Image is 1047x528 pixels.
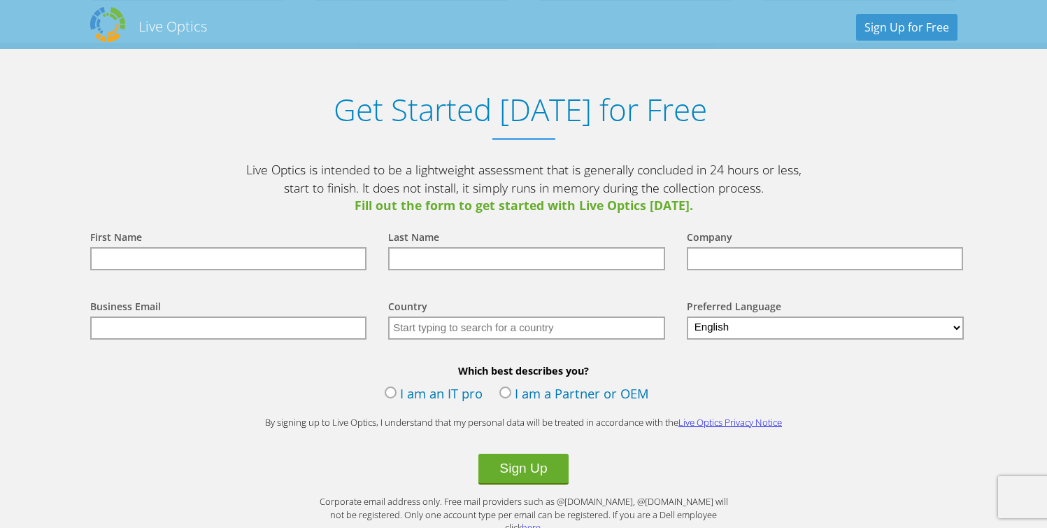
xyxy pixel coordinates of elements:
[388,300,427,317] label: Country
[388,230,439,247] label: Last Name
[244,161,804,215] p: Live Optics is intended to be a lightweight assessment that is generally concluded in 24 hours or...
[90,300,161,317] label: Business Email
[856,14,957,41] a: Sign Up for Free
[388,317,665,340] input: Start typing to search for a country
[90,230,142,247] label: First Name
[687,300,781,317] label: Preferred Language
[138,17,207,36] h2: Live Optics
[76,92,964,127] h1: Get Started [DATE] for Free
[385,384,483,405] label: I am an IT pro
[244,416,804,429] p: By signing up to Live Optics, I understand that my personal data will be treated in accordance wi...
[687,230,732,247] label: Company
[90,7,125,42] img: Dell Dpack
[244,197,804,215] span: Fill out the form to get started with Live Optics [DATE].
[499,384,649,405] label: I am a Partner or OEM
[678,416,782,429] a: Live Optics Privacy Notice
[76,364,971,377] b: Which best describes you?
[478,454,568,485] button: Sign Up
